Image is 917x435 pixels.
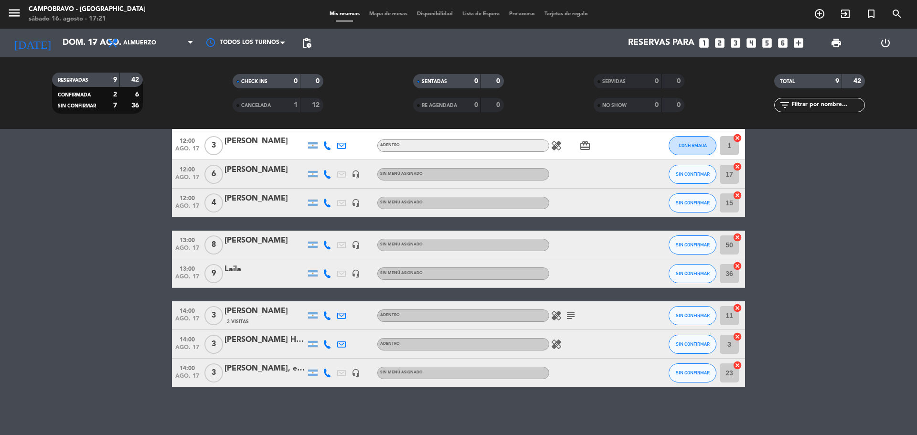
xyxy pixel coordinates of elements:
[204,335,223,354] span: 3
[241,103,271,108] span: CANCELADA
[175,234,199,245] span: 13:00
[175,316,199,327] span: ago. 17
[380,313,400,317] span: ADENTRO
[380,143,400,147] span: ADENTRO
[29,5,146,14] div: Campobravo - [GEOGRAPHIC_DATA]
[669,235,716,255] button: SIN CONFIRMAR
[204,264,223,283] span: 9
[380,201,423,204] span: Sin menú asignado
[294,78,298,85] strong: 0
[458,11,504,17] span: Lista de Espera
[733,233,742,242] i: cancel
[131,76,141,83] strong: 42
[175,163,199,174] span: 12:00
[380,342,400,346] span: ADENTRO
[865,8,877,20] i: turned_in_not
[175,192,199,203] span: 12:00
[204,235,223,255] span: 8
[224,234,306,247] div: [PERSON_NAME]
[814,8,825,20] i: add_circle_outline
[655,78,659,85] strong: 0
[496,102,502,108] strong: 0
[422,79,447,84] span: SENTADAS
[380,371,423,374] span: Sin menú asignado
[175,344,199,355] span: ago. 17
[224,192,306,205] div: [PERSON_NAME]
[113,76,117,83] strong: 9
[380,172,423,176] span: Sin menú asignado
[729,37,742,49] i: looks_3
[175,135,199,146] span: 12:00
[733,361,742,370] i: cancel
[224,135,306,148] div: [PERSON_NAME]
[175,263,199,274] span: 13:00
[352,369,360,377] i: headset_mic
[224,164,306,176] div: [PERSON_NAME]
[733,191,742,200] i: cancel
[790,100,864,110] input: Filtrar por nombre...
[714,37,726,49] i: looks_two
[204,193,223,212] span: 4
[669,363,716,382] button: SIN CONFIRMAR
[204,306,223,325] span: 3
[891,8,903,20] i: search
[677,78,682,85] strong: 0
[29,14,146,24] div: sábado 16. agosto - 17:21
[655,102,659,108] strong: 0
[676,200,710,205] span: SIN CONFIRMAR
[669,335,716,354] button: SIN CONFIRMAR
[474,102,478,108] strong: 0
[777,37,789,49] i: looks_6
[325,11,364,17] span: Mis reservas
[698,37,710,49] i: looks_one
[175,373,199,384] span: ago. 17
[224,334,306,346] div: [PERSON_NAME] Hortas
[677,102,682,108] strong: 0
[380,271,423,275] span: Sin menú asignado
[58,78,88,83] span: RESERVADAS
[676,271,710,276] span: SIN CONFIRMAR
[628,38,694,48] span: Reservas para
[733,162,742,171] i: cancel
[352,170,360,179] i: headset_mic
[792,37,805,49] i: add_box
[474,78,478,85] strong: 0
[175,274,199,285] span: ago. 17
[113,102,117,109] strong: 7
[669,136,716,155] button: CONFIRMADA
[669,306,716,325] button: SIN CONFIRMAR
[89,37,100,49] i: arrow_drop_down
[669,165,716,184] button: SIN CONFIRMAR
[380,243,423,246] span: Sin menú asignado
[880,37,891,49] i: power_settings_new
[123,40,156,46] span: Almuerzo
[579,140,591,151] i: card_giftcard
[352,241,360,249] i: headset_mic
[204,165,223,184] span: 6
[312,102,321,108] strong: 12
[733,332,742,341] i: cancel
[294,102,298,108] strong: 1
[316,78,321,85] strong: 0
[504,11,540,17] span: Pre-acceso
[7,32,58,53] i: [DATE]
[175,333,199,344] span: 14:00
[551,339,562,350] i: healing
[853,78,863,85] strong: 42
[551,140,562,151] i: healing
[733,133,742,143] i: cancel
[7,6,21,23] button: menu
[676,242,710,247] span: SIN CONFIRMAR
[204,363,223,382] span: 3
[175,174,199,185] span: ago. 17
[861,29,910,57] div: LOG OUT
[780,79,795,84] span: TOTAL
[58,93,91,97] span: CONFIRMADA
[761,37,773,49] i: looks_5
[131,102,141,109] strong: 36
[175,146,199,157] span: ago. 17
[58,104,96,108] span: SIN CONFIRMAR
[175,305,199,316] span: 14:00
[733,303,742,313] i: cancel
[669,193,716,212] button: SIN CONFIRMAR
